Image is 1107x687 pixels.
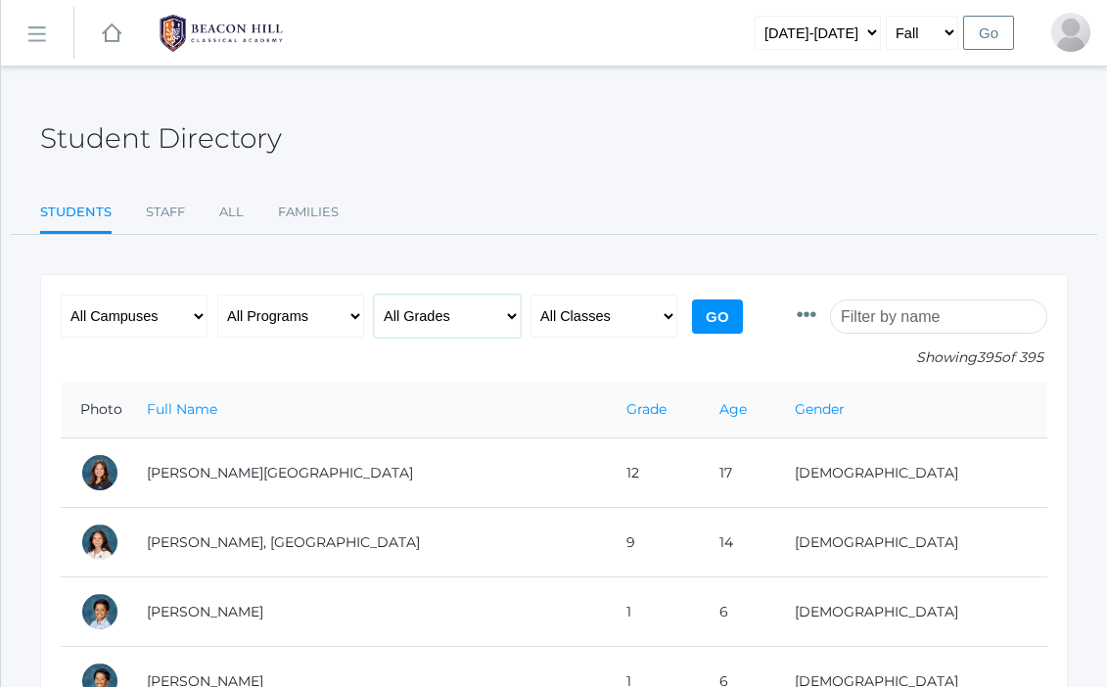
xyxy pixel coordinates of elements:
div: Charlotte Abdulla [80,453,119,492]
h2: Student Directory [40,123,282,154]
p: Showing of 395 [797,347,1047,368]
td: [PERSON_NAME], [GEOGRAPHIC_DATA] [127,508,607,577]
td: [PERSON_NAME] [127,577,607,647]
td: [DEMOGRAPHIC_DATA] [775,577,1047,647]
td: [DEMOGRAPHIC_DATA] [775,438,1047,508]
td: 14 [700,508,775,577]
img: BHCALogos-05-308ed15e86a5a0abce9b8dd61676a3503ac9727e845dece92d48e8588c001991.png [148,9,295,58]
td: 12 [607,438,701,508]
td: 9 [607,508,701,577]
td: [DEMOGRAPHIC_DATA] [775,508,1047,577]
a: Full Name [147,400,217,418]
a: Grade [626,400,667,418]
input: Filter by name [830,299,1047,334]
div: Dominic Abrea [80,592,119,631]
a: Age [719,400,747,418]
div: Heather Porter [1051,13,1090,52]
a: Staff [146,193,185,232]
td: 1 [607,577,701,647]
th: Photo [61,382,127,438]
span: 395 [977,348,1001,366]
td: 17 [700,438,775,508]
div: Phoenix Abdulla [80,523,119,562]
input: Go [692,299,743,334]
td: 6 [700,577,775,647]
a: Families [278,193,339,232]
a: All [219,193,244,232]
input: Go [963,16,1014,50]
a: Gender [795,400,845,418]
a: Students [40,193,112,235]
td: [PERSON_NAME][GEOGRAPHIC_DATA] [127,438,607,508]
